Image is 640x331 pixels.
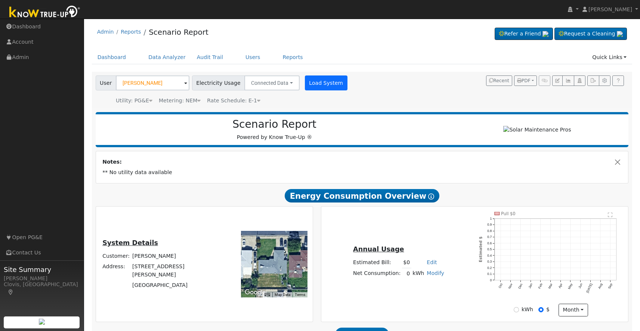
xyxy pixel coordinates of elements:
a: Dashboard [92,50,132,64]
td: $0 [402,257,411,268]
td: ** No utility data available [101,167,623,178]
td: [STREET_ADDRESS][PERSON_NAME] [131,262,218,280]
button: Settings [599,75,610,86]
text: Jan [528,283,533,289]
text: Aug [597,283,603,290]
text: 0.7 [487,235,492,239]
a: Modify [427,270,444,276]
img: Solar Maintenance Pros [503,126,571,134]
input: Select a User [116,75,189,90]
button: Export Interval Data [587,75,599,86]
strong: Notes: [102,159,122,165]
span: PDF [517,78,531,83]
text: 0.9 [487,223,492,227]
button: Connected Data [244,75,300,90]
td: kWh [411,268,426,279]
span: [PERSON_NAME] [588,6,632,12]
td: 0 [402,268,411,279]
button: Login As [574,75,585,86]
text: Sep [607,283,613,290]
text: Feb [538,283,543,290]
span: Electricity Usage [192,75,245,90]
text: 0 [490,278,492,282]
text: 0.4 [487,254,492,257]
div: Utility: PG&E [116,97,152,105]
img: retrieve [617,31,623,37]
text: Oct [498,283,504,289]
a: Quick Links [587,50,632,64]
a: Edit [427,259,437,265]
u: System Details [102,239,158,247]
text: 1 [490,217,492,220]
text: Nov [507,283,513,290]
a: Users [240,50,266,64]
text: Pull $0 [501,211,516,216]
input: $ [538,307,544,312]
a: Request a Cleaning [554,28,627,40]
a: Audit Trail [191,50,229,64]
text: Mar [548,283,553,290]
td: Address: [101,262,131,280]
a: Help Link [612,75,624,86]
button: Map Data [275,292,290,297]
text: [DATE] [585,283,593,294]
text: 0.8 [487,229,492,233]
u: Annual Usage [353,245,404,253]
text: 0.1 [487,272,492,276]
img: Know True-Up [6,4,84,21]
text: Apr [558,283,563,289]
button: month [559,304,588,316]
button: Recent [486,75,512,86]
td: Net Consumption: [352,268,402,279]
a: Terms (opens in new tab) [295,293,305,297]
div: [PERSON_NAME] [4,275,80,282]
a: Reports [277,50,309,64]
span: Site Summary [4,265,80,275]
label: kWh [522,306,533,313]
a: Open this area in Google Maps (opens a new window) [243,288,268,297]
text: 0.6 [487,241,492,245]
text: Estimated $ [478,236,483,262]
label: $ [546,306,550,313]
button: PDF [514,75,537,86]
img: Google [243,288,268,297]
div: Powered by Know True-Up ® [99,118,450,141]
button: Edit User [552,75,563,86]
td: [PERSON_NAME] [131,251,218,262]
i: Show Help [428,194,434,199]
a: Data Analyzer [143,50,191,64]
span: Alias: None [207,98,260,103]
a: Admin [97,29,114,35]
td: Estimated Bill: [352,257,402,268]
button: Multi-Series Graph [562,75,574,86]
img: retrieve [39,319,45,325]
input: kWh [514,307,519,312]
a: Scenario Report [149,28,208,37]
text: 0.3 [487,260,492,264]
td: Customer: [101,251,131,262]
a: Reports [121,29,141,35]
text: 0.2 [487,266,492,270]
h2: Scenario Report [103,118,446,131]
text: Dec [517,283,523,290]
td: [GEOGRAPHIC_DATA] [131,280,218,290]
span: Energy Consumption Overview [285,189,439,202]
button: Load System [305,75,347,90]
a: Refer a Friend [495,28,553,40]
img: retrieve [542,31,548,37]
text:  [608,212,612,217]
span: User [96,75,116,90]
button: Keyboard shortcuts [265,292,270,297]
text: Jun [578,283,583,289]
text: 0.5 [487,248,492,251]
div: Metering: NEM [159,97,201,105]
text: May [567,283,573,290]
a: Map [7,289,14,295]
button: Close [614,158,622,166]
div: Clovis, [GEOGRAPHIC_DATA] [4,281,80,296]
